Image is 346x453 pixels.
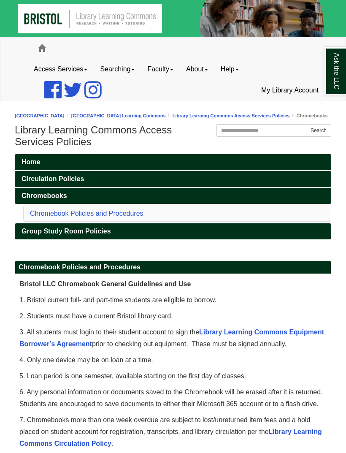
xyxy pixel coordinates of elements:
[22,192,67,199] span: Chromebooks
[15,261,331,274] h2: Chromebook Policies and Procedures
[255,80,325,101] a: My Library Account
[19,280,191,288] span: Bristol LLC Chromebook General Guidelines and Use
[22,158,40,165] span: Home
[19,312,173,320] span: 2. Students must have a current Bristol library card.
[15,188,331,204] a: Chromebooks
[15,112,331,120] nav: breadcrumb
[94,59,141,80] a: Searching
[306,124,331,137] button: Search
[180,59,214,80] a: About
[19,372,246,380] span: 5. Loan period is one semester, available starting on the first day of classes.
[71,113,166,118] a: [GEOGRAPHIC_DATA] Learning Commons
[27,59,94,80] a: Access Services
[15,154,331,170] a: Home
[141,59,180,80] a: Faculty
[19,296,216,304] span: 1. Bristol current full- and part-time students are eligible to borrow.
[19,388,323,407] span: 6. Any personal information or documents saved to the Chromebook will be erased after it is retur...
[19,328,324,347] span: 3. All students must login to their student account to sign the prior to checking out equipment. ...
[15,154,331,239] div: Guide Pages
[19,416,322,447] span: 7. Chromebooks more than one week overdue are subject to lost/unreturned item fees and a hold pla...
[22,228,111,235] span: Group Study Room Policies
[15,124,331,148] h1: Library Learning Commons Access Services Policies
[19,356,153,363] span: 4. Only one device may be on loan at a time.
[173,113,290,118] a: Library Learning Commons Access Services Policies
[15,171,331,187] a: Circulation Policies
[15,223,331,239] a: Group Study Room Policies
[22,175,84,182] span: Circulation Policies
[289,112,327,120] li: Chromebooks
[30,210,143,217] a: Chromebook Policies and Procedures
[214,59,245,80] a: Help
[15,113,65,118] a: [GEOGRAPHIC_DATA]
